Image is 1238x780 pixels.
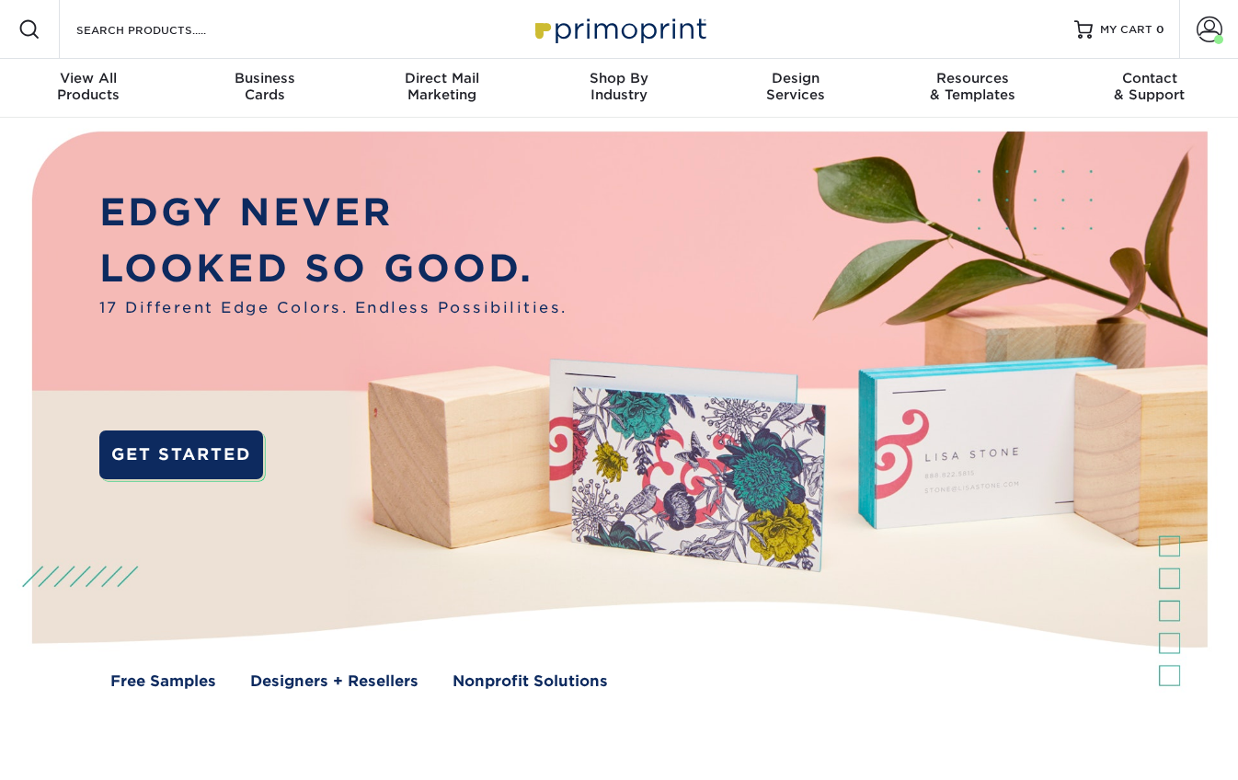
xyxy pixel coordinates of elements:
a: Contact& Support [1061,59,1238,118]
img: Primoprint [527,9,711,49]
span: Design [707,70,884,86]
a: GET STARTED [99,430,263,479]
div: Industry [531,70,707,103]
a: Free Samples [110,670,216,692]
div: Services [707,70,884,103]
span: Contact [1061,70,1238,86]
input: SEARCH PRODUCTS..... [75,18,254,40]
span: Business [177,70,353,86]
span: 17 Different Edge Colors. Endless Possibilities. [99,296,567,318]
div: & Templates [884,70,1060,103]
a: BusinessCards [177,59,353,118]
a: Resources& Templates [884,59,1060,118]
div: Cards [177,70,353,103]
a: Shop ByIndustry [531,59,707,118]
p: EDGY NEVER [99,185,567,241]
p: LOOKED SO GOOD. [99,241,567,297]
span: Direct Mail [354,70,531,86]
span: Shop By [531,70,707,86]
div: Marketing [354,70,531,103]
a: DesignServices [707,59,884,118]
div: & Support [1061,70,1238,103]
span: MY CART [1100,22,1152,38]
a: Designers + Resellers [250,670,418,692]
a: Nonprofit Solutions [453,670,608,692]
a: Direct MailMarketing [354,59,531,118]
span: 0 [1156,23,1164,36]
span: Resources [884,70,1060,86]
